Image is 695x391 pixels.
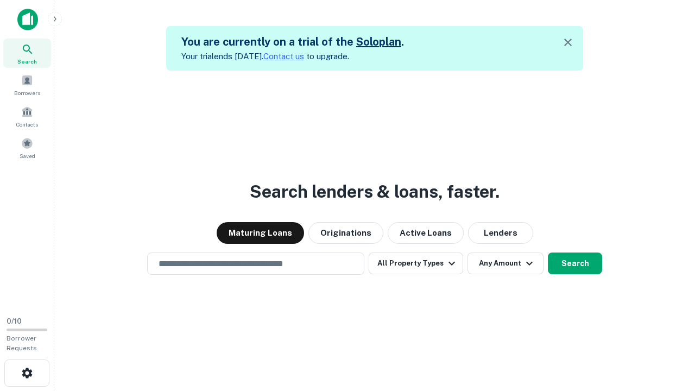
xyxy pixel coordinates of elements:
[548,253,602,274] button: Search
[388,222,464,244] button: Active Loans
[16,120,38,129] span: Contacts
[263,52,304,61] a: Contact us
[250,179,500,205] h3: Search lenders & loans, faster.
[17,9,38,30] img: capitalize-icon.png
[356,35,401,48] a: Soloplan
[7,335,37,352] span: Borrower Requests
[181,34,404,50] h5: You are currently on a trial of the .
[181,50,404,63] p: Your trial ends [DATE]. to upgrade.
[641,304,695,356] iframe: Chat Widget
[467,253,544,274] button: Any Amount
[3,102,51,131] a: Contacts
[3,39,51,68] a: Search
[217,222,304,244] button: Maturing Loans
[14,89,40,97] span: Borrowers
[3,70,51,99] a: Borrowers
[17,57,37,66] span: Search
[20,152,35,160] span: Saved
[3,133,51,162] a: Saved
[308,222,383,244] button: Originations
[468,222,533,244] button: Lenders
[369,253,463,274] button: All Property Types
[7,317,22,325] span: 0 / 10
